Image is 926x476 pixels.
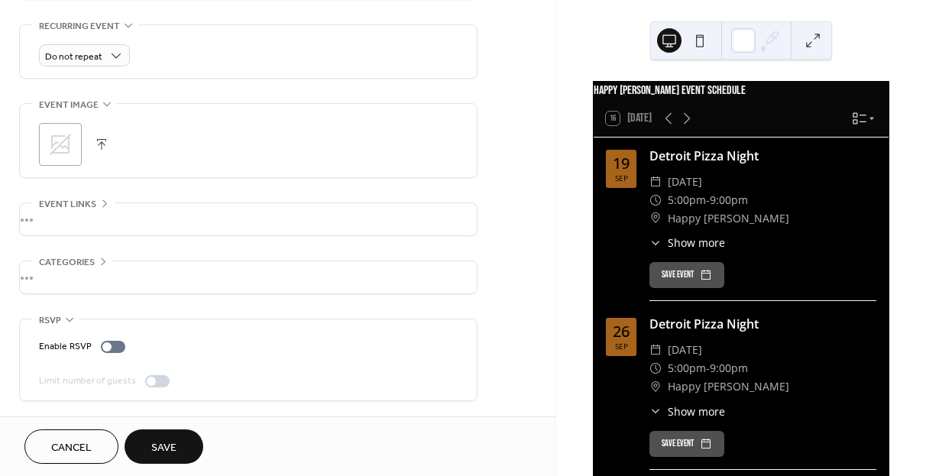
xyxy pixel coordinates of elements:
span: Do not repeat [45,48,102,66]
div: ​ [649,191,662,209]
div: Detroit Pizza Night [649,315,876,333]
button: Save event [649,262,724,288]
span: 5:00pm [668,191,706,209]
span: - [706,191,710,209]
button: Save [125,429,203,464]
span: [DATE] [668,173,702,191]
div: ••• [20,203,477,235]
button: Cancel [24,429,118,464]
span: Happy [PERSON_NAME] [668,209,789,228]
button: ​Show more [649,235,725,251]
span: Show more [668,235,725,251]
div: ​ [649,235,662,251]
div: Sep [615,342,628,350]
span: Show more [668,403,725,419]
div: Happy [PERSON_NAME] event schedule [594,82,889,100]
span: RSVP [39,312,61,329]
span: Cancel [51,440,92,456]
button: ​Show more [649,403,725,419]
span: Happy [PERSON_NAME] [668,377,789,396]
span: 9:00pm [710,191,748,209]
span: 5:00pm [668,359,706,377]
div: ​ [649,377,662,396]
span: [DATE] [668,341,702,359]
div: Enable RSVP [39,338,92,355]
div: ​ [649,209,662,228]
div: ••• [20,261,477,293]
span: 9:00pm [710,359,748,377]
span: Recurring event [39,18,120,34]
span: Event image [39,97,99,113]
div: ; [39,123,82,166]
div: Detroit Pizza Night [649,147,876,165]
div: ​ [649,359,662,377]
div: ​ [649,173,662,191]
span: Categories [39,254,95,270]
div: Limit number of guests [39,373,136,389]
div: 26 [613,324,630,339]
div: ​ [649,403,662,419]
div: Sep [615,174,628,182]
span: - [706,359,710,377]
div: ​ [649,341,662,359]
button: Save event [649,431,724,457]
span: Save [151,440,176,456]
span: Event links [39,196,96,212]
div: 19 [613,156,630,171]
